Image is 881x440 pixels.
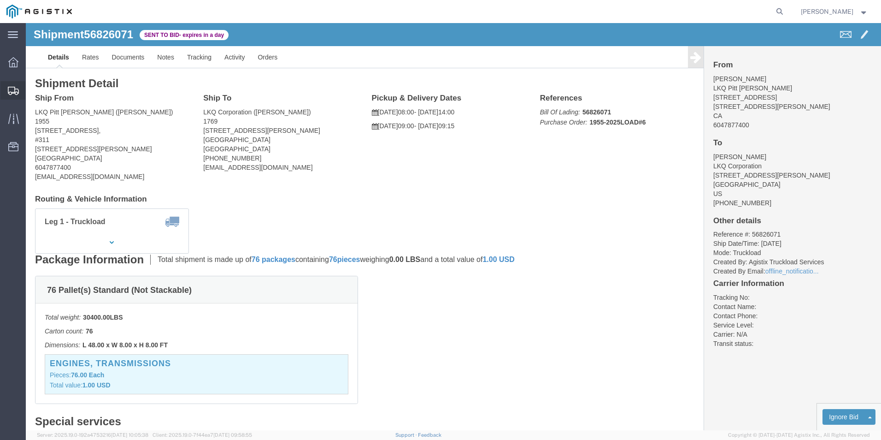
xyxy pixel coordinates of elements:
span: [DATE] 10:05:38 [111,432,148,438]
button: [PERSON_NAME] [800,6,869,17]
iframe: FS Legacy Container [26,23,881,430]
span: Copyright © [DATE]-[DATE] Agistix Inc., All Rights Reserved [728,431,870,439]
span: [DATE] 09:58:55 [213,432,252,438]
span: Server: 2025.19.0-192a4753216 [37,432,148,438]
a: Support [395,432,418,438]
span: Corey Keys [801,6,853,17]
img: logo [6,5,72,18]
span: Client: 2025.19.0-7f44ea7 [153,432,252,438]
a: Feedback [418,432,441,438]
